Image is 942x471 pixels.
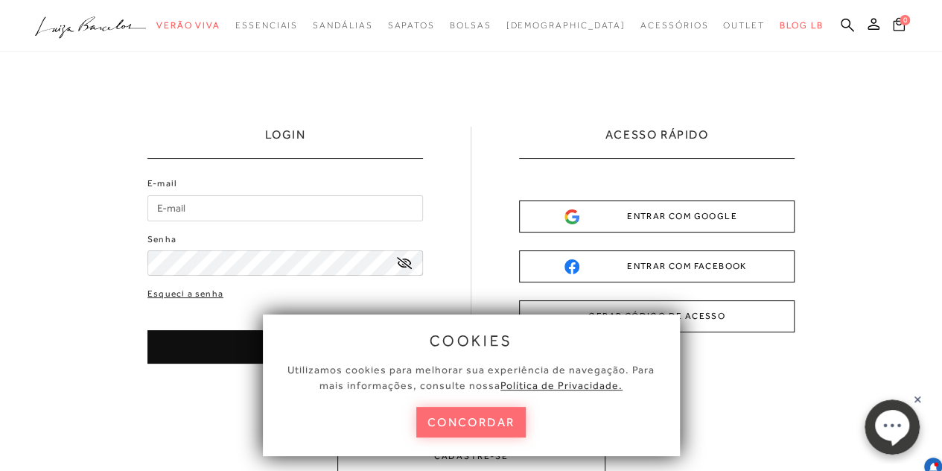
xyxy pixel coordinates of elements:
[156,12,220,39] a: noSubCategoriesText
[450,20,491,31] span: Bolsas
[430,332,513,349] span: cookies
[397,257,412,268] a: exibir senha
[900,15,910,25] span: 0
[500,379,623,391] a: Política de Privacidade.
[147,233,176,247] label: Senha
[147,195,423,221] input: E-mail
[313,12,372,39] a: noSubCategoriesText
[235,12,298,39] a: noSubCategoriesText
[147,287,223,301] a: Esqueci a senha
[564,209,749,224] div: ENTRAR COM GOOGLE
[564,259,749,274] div: ENTRAR COM FACEBOOK
[156,20,220,31] span: Verão Viva
[640,12,708,39] a: noSubCategoriesText
[640,20,708,31] span: Acessórios
[265,127,306,158] h1: LOGIN
[780,12,823,39] a: BLOG LB
[888,16,909,37] button: 0
[450,12,491,39] a: noSubCategoriesText
[416,407,526,437] button: concordar
[506,20,626,31] span: [DEMOGRAPHIC_DATA]
[387,12,434,39] a: noSubCategoriesText
[313,20,372,31] span: Sandálias
[519,200,795,233] button: ENTRAR COM GOOGLE
[605,127,709,158] h2: ACESSO RÁPIDO
[147,177,177,191] label: E-mail
[287,364,655,391] span: Utilizamos cookies para melhorar sua experiência de navegação. Para mais informações, consulte nossa
[235,20,298,31] span: Essenciais
[387,20,434,31] span: Sapatos
[519,250,795,282] button: ENTRAR COM FACEBOOK
[780,20,823,31] span: BLOG LB
[723,20,765,31] span: Outlet
[147,330,423,364] button: ENTRAR
[723,12,765,39] a: noSubCategoriesText
[506,12,626,39] a: noSubCategoriesText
